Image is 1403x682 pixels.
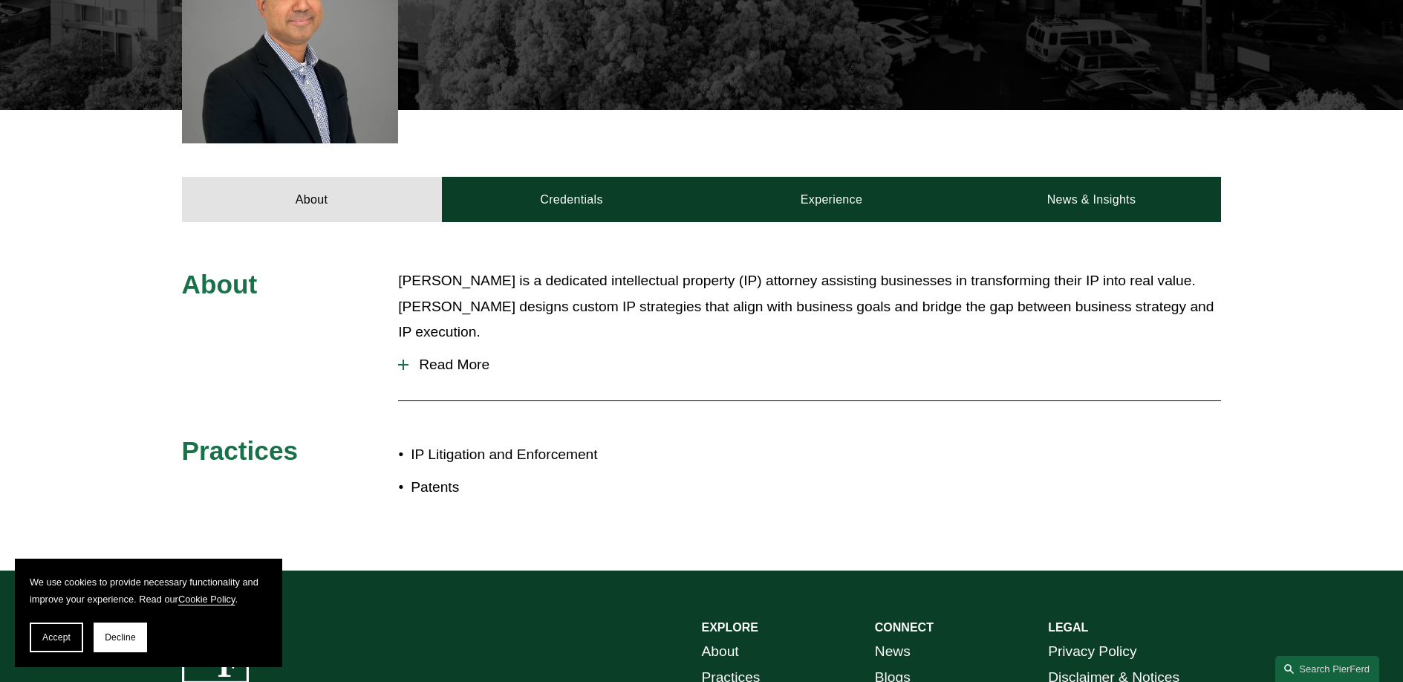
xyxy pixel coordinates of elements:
p: Patents [411,475,701,501]
a: News [875,639,911,665]
a: Experience [702,177,962,221]
a: Credentials [442,177,702,221]
span: About [182,270,258,299]
strong: CONNECT [875,621,934,634]
button: Decline [94,623,147,652]
a: Cookie Policy [178,594,235,605]
span: Practices [182,436,299,465]
span: Accept [42,632,71,643]
a: News & Insights [961,177,1221,221]
section: Cookie banner [15,559,282,667]
span: Decline [105,632,136,643]
p: We use cookies to provide necessary functionality and improve your experience. Read our . [30,574,267,608]
p: IP Litigation and Enforcement [411,442,701,468]
strong: LEGAL [1048,621,1088,634]
button: Read More [398,345,1221,384]
p: [PERSON_NAME] is a dedicated intellectual property (IP) attorney assisting businesses in transfor... [398,268,1221,345]
a: Search this site [1275,656,1379,682]
span: Read More [408,357,1221,373]
a: Privacy Policy [1048,639,1136,665]
strong: EXPLORE [702,621,758,634]
a: About [182,177,442,221]
button: Accept [30,623,83,652]
a: About [702,639,739,665]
